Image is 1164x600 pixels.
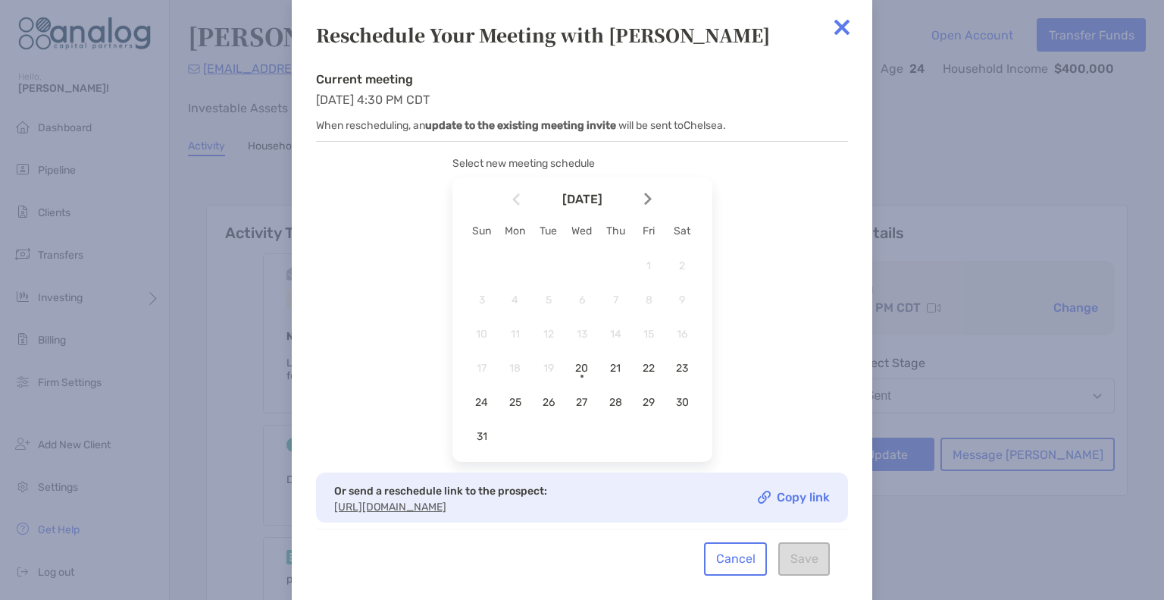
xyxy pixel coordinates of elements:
div: Fri [632,225,665,237]
img: Arrow icon [512,193,520,206]
button: Cancel [704,542,767,576]
b: update to the existing meeting invite [425,119,616,132]
img: close modal icon [827,12,857,42]
div: Thu [599,225,632,237]
span: 15 [636,328,662,341]
a: Copy link [758,491,830,504]
span: 8 [636,294,662,306]
div: Mon [499,225,532,237]
span: 2 [669,259,695,272]
span: 27 [569,396,595,409]
span: 12 [536,328,562,341]
span: 26 [536,396,562,409]
span: 13 [569,328,595,341]
span: 16 [669,328,695,341]
span: 31 [469,430,495,443]
span: 11 [502,328,528,341]
div: Wed [565,225,599,237]
span: 28 [602,396,628,409]
span: 24 [469,396,495,409]
span: 1 [636,259,662,272]
div: Sat [665,225,699,237]
span: 19 [536,362,562,375]
img: Copy link icon [758,491,771,504]
p: Or send a reschedule link to the prospect: [334,482,547,501]
p: When rescheduling, an will be sent to Chelsea . [316,116,848,135]
span: 14 [602,328,628,341]
div: Sun [465,225,499,237]
span: 5 [536,294,562,306]
span: 10 [469,328,495,341]
span: Select new meeting schedule [452,157,595,170]
div: Tue [532,225,565,237]
div: Reschedule Your Meeting with [PERSON_NAME] [316,21,848,48]
span: 23 [669,362,695,375]
span: 21 [602,362,628,375]
span: 18 [502,362,528,375]
span: 9 [669,294,695,306]
span: 4 [502,294,528,306]
span: 6 [569,294,595,306]
span: 3 [469,294,495,306]
span: 30 [669,396,695,409]
span: [DATE] [523,193,641,206]
span: 22 [636,362,662,375]
span: 25 [502,396,528,409]
div: [DATE] 4:30 PM CDT [316,72,848,142]
span: 7 [602,294,628,306]
img: Arrow icon [644,193,652,206]
span: 20 [569,362,595,375]
span: 17 [469,362,495,375]
span: 29 [636,396,662,409]
h4: Current meeting [316,72,848,86]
